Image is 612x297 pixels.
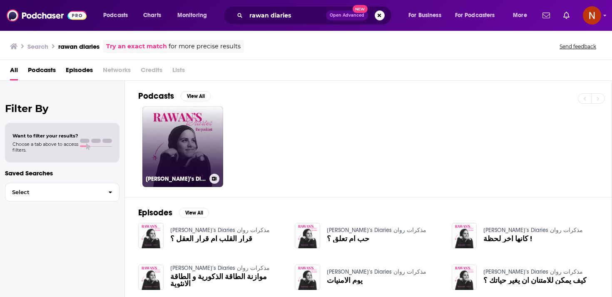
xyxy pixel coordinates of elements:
[97,9,139,22] button: open menu
[583,6,601,25] img: User Profile
[327,268,426,275] a: Rawan’s Diaries مذكرات روان
[169,42,241,51] span: for more precise results
[181,91,211,101] button: View All
[5,190,102,195] span: Select
[141,63,162,80] span: Credits
[5,183,119,202] button: Select
[12,133,78,139] span: Want to filter your results?
[231,6,400,25] div: Search podcasts, credits, & more...
[539,8,553,22] a: Show notifications dropdown
[326,10,368,20] button: Open AdvancedNew
[327,277,363,284] a: يوم الأمنيات
[143,10,161,21] span: Charts
[452,265,477,290] img: كيف يمكن للامتنان ان يغير حياتك ؟
[452,223,477,248] img: كأنها آخر لحظة !
[28,63,56,80] a: Podcasts
[483,227,583,234] a: Rawan’s Diaries مذكرات روان
[483,235,532,242] a: كأنها آخر لحظة !
[138,91,211,101] a: PodcastsView All
[557,43,599,50] button: Send feedback
[455,10,495,21] span: For Podcasters
[330,13,364,17] span: Open Advanced
[27,42,48,50] h3: Search
[483,268,583,275] a: Rawan’s Diaries مذكرات روان
[5,102,119,115] h2: Filter By
[5,169,119,177] p: Saved Searches
[146,175,206,182] h3: [PERSON_NAME]’s Diaries مذكرات روان
[172,63,185,80] span: Lists
[513,10,527,21] span: More
[58,42,100,50] h3: rawan diaries
[138,207,209,218] a: EpisodesView All
[295,223,320,248] img: حب ام تعلّق ؟
[172,9,218,22] button: open menu
[138,91,174,101] h2: Podcasts
[138,223,164,248] img: قرار القلب ام قرار العقل ؟
[403,9,452,22] button: open menu
[12,141,78,153] span: Choose a tab above to access filters.
[295,265,320,290] img: يوم الأمنيات
[560,8,573,22] a: Show notifications dropdown
[103,63,131,80] span: Networks
[450,9,507,22] button: open menu
[170,227,270,234] a: Rawan’s Diaries مذكرات روان
[170,273,285,287] a: موازنة الطاقة الذكورية و الطاقة الانثوية
[583,6,601,25] button: Show profile menu
[142,106,223,187] a: [PERSON_NAME]’s Diaries مذكرات روان
[483,277,587,284] a: كيف يمكن للامتنان ان يغير حياتك ؟
[106,42,167,51] a: Try an exact match
[246,9,326,22] input: Search podcasts, credits, & more...
[327,235,369,242] a: حب ام تعلّق ؟
[327,227,426,234] a: Rawan’s Diaries مذكرات روان
[353,5,368,13] span: New
[66,63,93,80] a: Episodes
[179,208,209,218] button: View All
[103,10,128,21] span: Podcasts
[583,6,601,25] span: Logged in as AdelNBM
[138,265,164,290] img: موازنة الطاقة الذكورية و الطاقة الانثوية
[170,235,252,242] a: قرار القلب ام قرار العقل ؟
[507,9,537,22] button: open menu
[138,9,166,22] a: Charts
[170,265,270,272] a: Rawan’s Diaries مذكرات روان
[7,7,87,23] img: Podchaser - Follow, Share and Rate Podcasts
[10,63,18,80] a: All
[177,10,207,21] span: Monitoring
[408,10,441,21] span: For Business
[138,207,172,218] h2: Episodes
